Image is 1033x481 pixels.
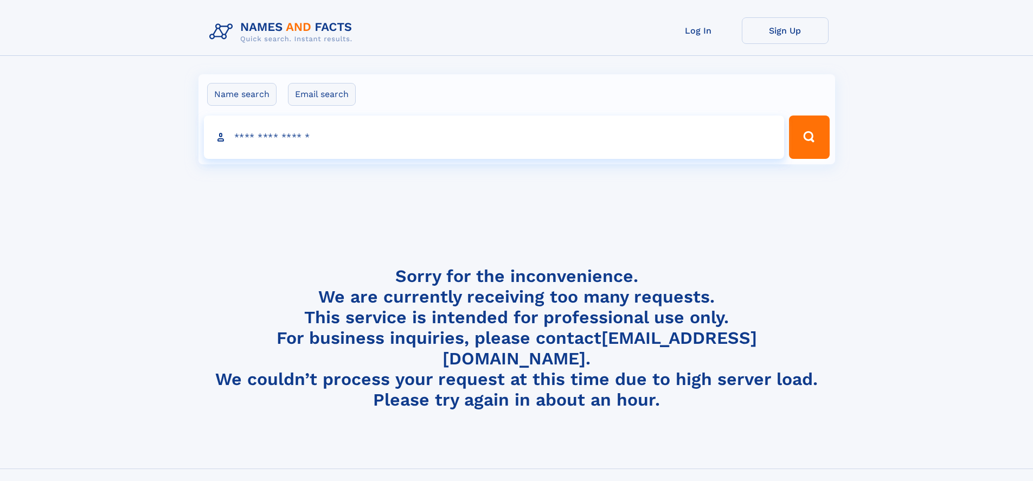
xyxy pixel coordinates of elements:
[205,17,361,47] img: Logo Names and Facts
[288,83,356,106] label: Email search
[205,266,829,411] h4: Sorry for the inconvenience. We are currently receiving too many requests. This service is intend...
[655,17,742,44] a: Log In
[204,116,785,159] input: search input
[207,83,277,106] label: Name search
[789,116,829,159] button: Search Button
[742,17,829,44] a: Sign Up
[442,328,757,369] a: [EMAIL_ADDRESS][DOMAIN_NAME]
